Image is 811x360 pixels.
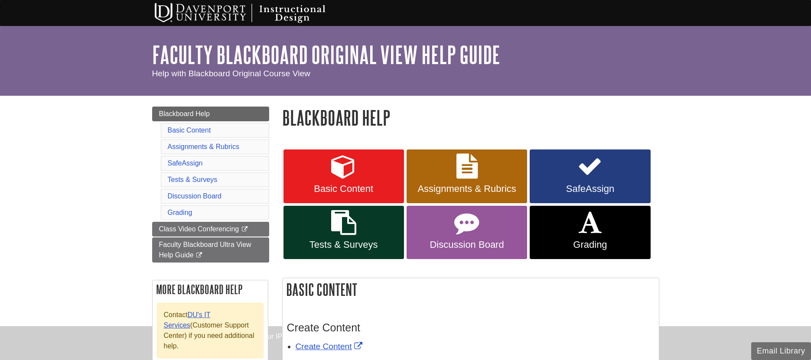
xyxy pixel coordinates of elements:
[159,241,251,259] span: Faculty Blackboard Ultra View Help Guide
[152,237,269,263] a: Faculty Blackboard Ultra View Help Guide
[152,69,310,78] span: Help with Blackboard Original Course View
[159,225,239,233] span: Class Video Conferencing
[157,303,264,358] div: Contact (Customer Support Center) if you need additional help.
[152,107,269,121] a: Blackboard Help
[168,209,192,216] a: Grading
[536,183,644,195] span: SafeAssign
[407,206,527,259] a: Discussion Board
[152,41,500,68] a: Faculty Blackboard Original View Help Guide
[530,206,650,259] a: Grading
[530,149,650,203] a: SafeAssign
[751,342,811,360] button: Email Library
[290,183,397,195] span: Basic Content
[168,192,222,200] a: Discussion Board
[168,143,239,150] a: Assignments & Rubrics
[152,222,269,237] a: Class Video Conferencing
[283,278,659,301] h2: Basic Content
[168,159,203,167] a: SafeAssign
[407,149,527,203] a: Assignments & Rubrics
[159,110,210,117] span: Blackboard Help
[241,227,248,232] i: This link opens in a new window
[195,253,203,258] i: This link opens in a new window
[168,176,218,183] a: Tests & Surveys
[168,126,211,134] a: Basic Content
[282,107,659,129] h1: Blackboard Help
[153,280,268,298] h2: More Blackboard Help
[296,342,365,351] a: Link opens in new window
[283,149,404,203] a: Basic Content
[536,239,644,250] span: Grading
[287,321,655,334] h3: Create Content
[413,183,521,195] span: Assignments & Rubrics
[164,311,211,329] a: DU's IT Services
[413,239,521,250] span: Discussion Board
[283,206,404,259] a: Tests & Surveys
[148,2,356,24] img: Davenport University Instructional Design
[290,239,397,250] span: Tests & Surveys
